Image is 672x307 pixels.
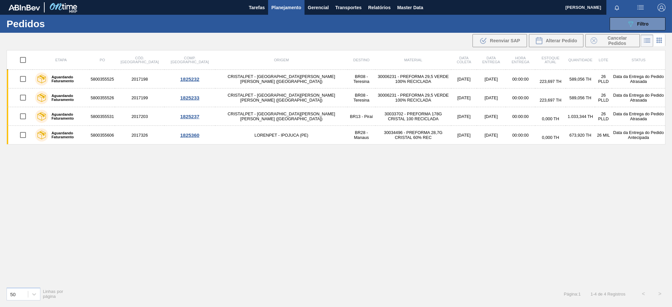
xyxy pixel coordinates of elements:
td: BR13 - Piraí [347,107,375,126]
td: Data da Entrega do Pedido Atrasada [612,70,665,88]
span: Hora Entrega [512,56,529,64]
span: Master Data [397,4,423,11]
td: 30006231 - PREFORMA 29,5 VERDE 100% RECICLADA [375,88,451,107]
td: Data da Entrega do Pedido Atrasada [612,107,665,126]
td: 30006231 - PREFORMA 29,5 VERDE 100% RECICLADA [375,70,451,88]
div: Visão em Lista [641,34,653,47]
td: CRISTALPET - [GEOGRAPHIC_DATA][PERSON_NAME][PERSON_NAME] ([GEOGRAPHIC_DATA]) [215,88,347,107]
a: Aguardando Faturamento58003556062017326LORENPET - IPOJUCA (PE)BR28 - Manaus30034496 - PREFORMA 28... [7,126,665,144]
td: 26 PLLD [595,70,612,88]
span: 223,697 TH [539,98,561,103]
td: 589,056 TH [566,70,595,88]
td: BR28 - Manaus [347,126,375,144]
div: 50 [10,291,16,297]
span: PO [100,58,105,62]
td: [DATE] [477,88,506,107]
span: Status [632,58,645,62]
label: Aguardando Faturamento [48,94,87,102]
div: 1825232 [165,76,214,82]
td: [DATE] [451,70,477,88]
td: 1.033,344 TH [566,107,595,126]
span: Página : 1 [564,292,580,297]
td: 2017199 [115,88,164,107]
span: Lote [598,58,608,62]
span: Quantidade [568,58,592,62]
td: 00:00:00 [506,126,535,144]
span: Gerencial [308,4,329,11]
div: 1825233 [165,95,214,101]
td: 589,056 TH [566,88,595,107]
div: Visão em Cards [653,34,665,47]
span: Origem [274,58,289,62]
button: Notificações [606,3,627,12]
div: 1825237 [165,114,214,119]
img: TNhmsLtSVTkK8tSr43FrP2fwEKptu5GPRR3wAAAABJRU5ErkJggg== [9,5,40,10]
td: [DATE] [477,126,506,144]
td: [DATE] [451,107,477,126]
td: 00:00:00 [506,70,535,88]
td: 30033702 - PREFORMA 178G CRISTAL 100 RECICLADA [375,107,451,126]
div: Alterar Pedido [529,34,583,47]
td: 26 MIL [595,126,612,144]
button: Filtro [610,17,665,30]
div: Cancelar Pedidos em Massa [585,34,640,47]
td: [DATE] [451,126,477,144]
span: Linhas por página [43,289,63,299]
h1: Pedidos [7,20,106,28]
span: Etapa [55,58,67,62]
span: Relatórios [368,4,390,11]
button: > [652,286,668,302]
td: 26 PLLD [595,107,612,126]
td: [DATE] [451,88,477,107]
span: Data entrega [482,56,500,64]
td: BR08 - Teresina [347,88,375,107]
td: 5800355526 [90,88,115,107]
td: 5800355525 [90,70,115,88]
td: 2017326 [115,126,164,144]
span: Transportes [335,4,362,11]
td: 2017203 [115,107,164,126]
span: Comp. [GEOGRAPHIC_DATA] [171,56,209,64]
span: 223,697 TH [539,79,561,84]
span: Tarefas [249,4,265,11]
span: Destino [353,58,370,62]
td: 30034496 - PREFORMA 28,7G CRISTAL 60% REC [375,126,451,144]
td: 5800355606 [90,126,115,144]
td: [DATE] [477,107,506,126]
label: Aguardando Faturamento [48,75,87,83]
span: Alterar Pedido [546,38,577,43]
div: 1825360 [165,132,214,138]
td: 673,920 TH [566,126,595,144]
span: Data coleta [457,56,471,64]
span: 0,000 TH [542,135,559,140]
button: < [635,286,652,302]
td: 5800355531 [90,107,115,126]
span: Planejamento [271,4,301,11]
img: Logout [658,4,665,11]
label: Aguardando Faturamento [48,112,87,120]
td: 26 PLLD [595,88,612,107]
td: 2017198 [115,70,164,88]
td: [DATE] [477,70,506,88]
td: CRISTALPET - [GEOGRAPHIC_DATA][PERSON_NAME][PERSON_NAME] ([GEOGRAPHIC_DATA]) [215,70,347,88]
button: Cancelar Pedidos [585,34,640,47]
div: Reenviar SAP [472,34,527,47]
td: 00:00:00 [506,107,535,126]
span: Material [404,58,422,62]
label: Aguardando Faturamento [48,131,87,139]
img: userActions [637,4,644,11]
td: Data da Entrega do Pedido Atrasada [612,88,665,107]
a: Aguardando Faturamento58003555312017203CRISTALPET - [GEOGRAPHIC_DATA][PERSON_NAME][PERSON_NAME] (... [7,107,665,126]
span: Cancelar Pedidos [600,35,635,46]
span: Reenviar SAP [490,38,520,43]
span: 1 - 4 de 4 Registros [591,292,625,297]
td: CRISTALPET - [GEOGRAPHIC_DATA][PERSON_NAME][PERSON_NAME] ([GEOGRAPHIC_DATA]) [215,107,347,126]
a: Aguardando Faturamento58003555262017199CRISTALPET - [GEOGRAPHIC_DATA][PERSON_NAME][PERSON_NAME] (... [7,88,665,107]
span: 0,000 TH [542,116,559,121]
a: Aguardando Faturamento58003555252017198CRISTALPET - [GEOGRAPHIC_DATA][PERSON_NAME][PERSON_NAME] (... [7,70,665,88]
td: Data da Entrega do Pedido Antecipada [612,126,665,144]
span: Filtro [637,21,649,27]
td: 00:00:00 [506,88,535,107]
